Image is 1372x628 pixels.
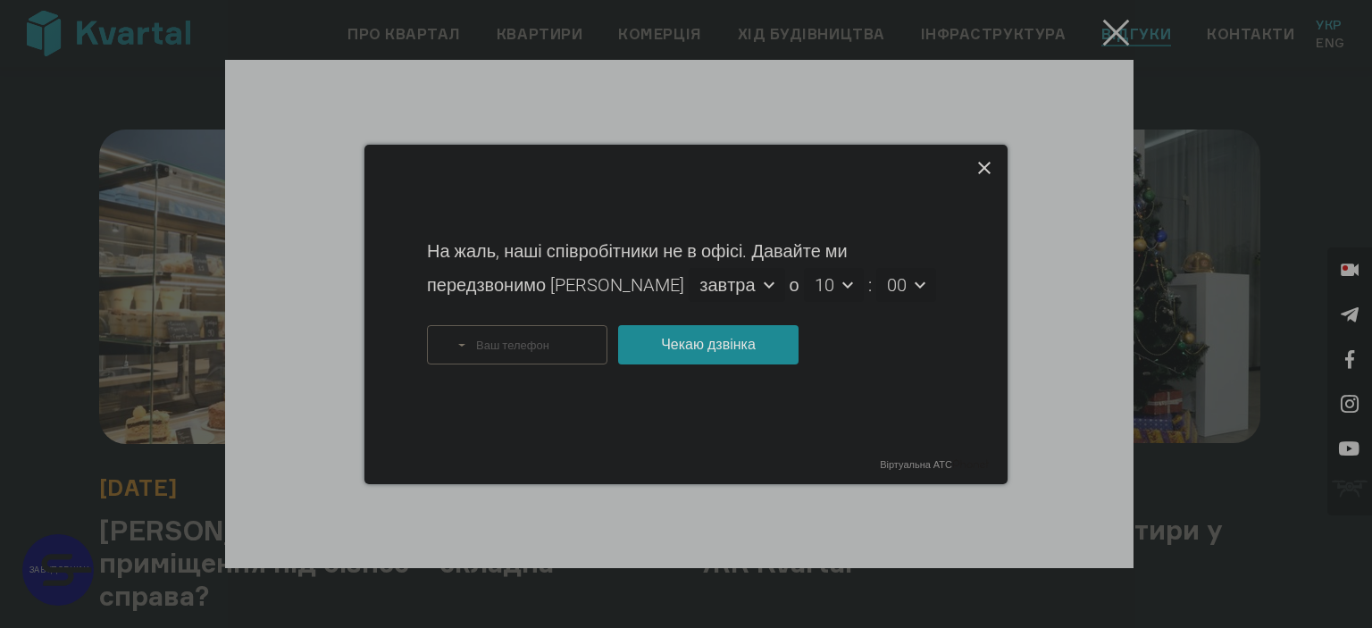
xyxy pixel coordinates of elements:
[887,274,909,296] span: 00
[428,326,465,364] span: Україна
[427,234,945,302] div: На жаль, наші співробітники не в офісі. Давайте ми передзвонимо [PERSON_NAME] о :
[699,274,757,296] span: зав­тра
[880,459,990,471] a: Віртуальна АТС
[465,326,607,364] input: Ваш телефон
[815,274,837,296] span: 10
[618,325,799,364] button: Чекаю дзвінка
